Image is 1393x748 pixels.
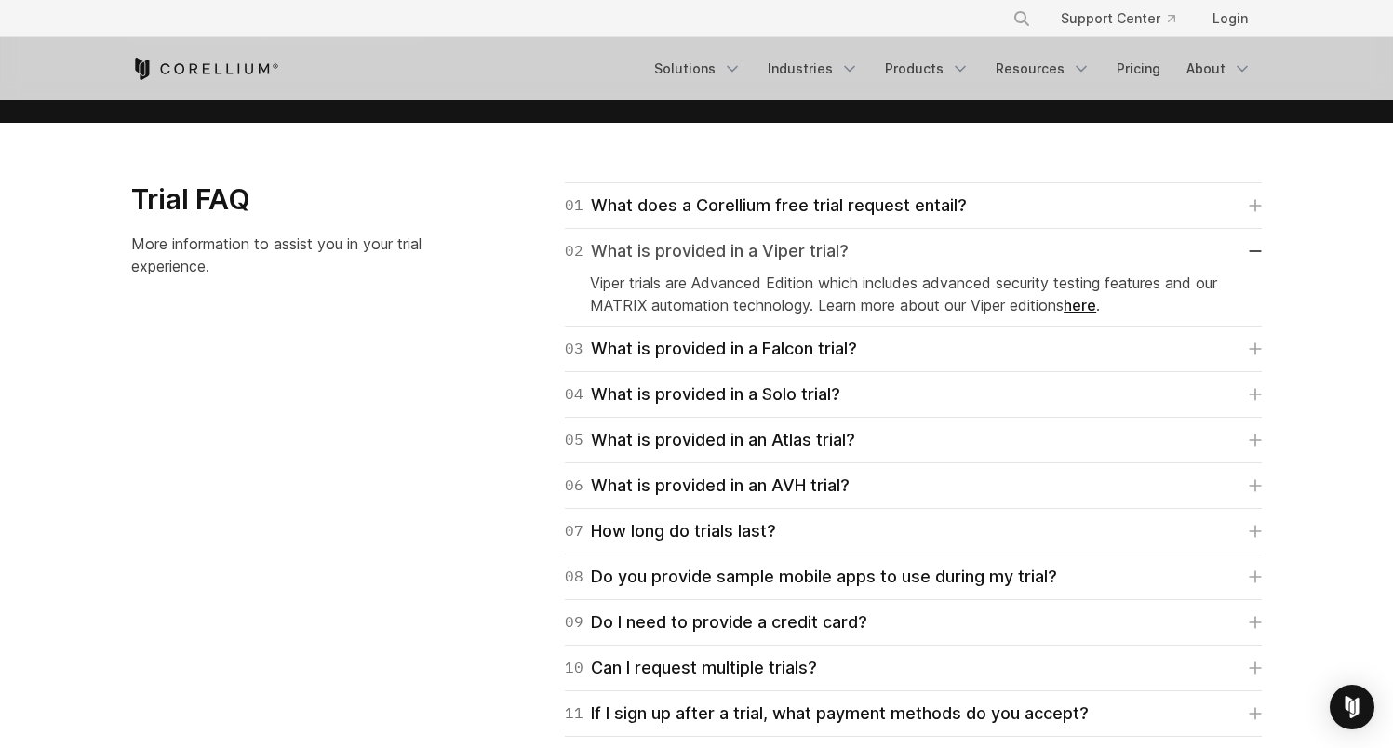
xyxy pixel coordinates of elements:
[1064,296,1096,314] a: here
[1175,52,1263,86] a: About
[1198,2,1263,35] a: Login
[565,336,583,362] span: 03
[1330,685,1374,729] div: Open Intercom Messenger
[1005,2,1038,35] button: Search
[565,655,1262,681] a: 10Can I request multiple trials?
[590,272,1237,316] p: Viper trials are Advanced Edition which includes advanced security testing features and our MATRI...
[565,193,583,219] span: 01
[565,381,583,407] span: 04
[565,609,583,635] span: 09
[565,701,1089,727] div: If I sign up after a trial, what payment methods do you accept?
[874,52,981,86] a: Products
[984,52,1102,86] a: Resources
[565,518,776,544] div: How long do trials last?
[565,655,817,681] div: Can I request multiple trials?
[131,58,279,80] a: Corellium Home
[565,336,857,362] div: What is provided in a Falcon trial?
[565,473,1262,499] a: 06What is provided in an AVH trial?
[565,609,1262,635] a: 09Do I need to provide a credit card?
[131,182,458,218] h3: Trial FAQ
[565,381,840,407] div: What is provided in a Solo trial?
[565,193,1262,219] a: 01What does a Corellium free trial request entail?
[565,564,1262,590] a: 08Do you provide sample mobile apps to use during my trial?
[565,238,583,264] span: 02
[643,52,753,86] a: Solutions
[565,518,1262,544] a: 07How long do trials last?
[565,518,583,544] span: 07
[565,701,1262,727] a: 11If I sign up after a trial, what payment methods do you accept?
[643,52,1263,86] div: Navigation Menu
[990,2,1263,35] div: Navigation Menu
[757,52,870,86] a: Industries
[565,381,1262,407] a: 04What is provided in a Solo trial?
[565,564,1057,590] div: Do you provide sample mobile apps to use during my trial?
[565,473,583,499] span: 06
[565,473,850,499] div: What is provided in an AVH trial?
[565,655,583,681] span: 10
[565,564,583,590] span: 08
[565,427,583,453] span: 05
[565,427,855,453] div: What is provided in an Atlas trial?
[131,233,458,277] p: More information to assist you in your trial experience.
[565,427,1262,453] a: 05What is provided in an Atlas trial?
[1105,52,1172,86] a: Pricing
[565,238,1262,264] a: 02What is provided in a Viper trial?
[565,336,1262,362] a: 03What is provided in a Falcon trial?
[1046,2,1190,35] a: Support Center
[565,609,867,635] div: Do I need to provide a credit card?
[565,193,967,219] div: What does a Corellium free trial request entail?
[565,238,849,264] div: What is provided in a Viper trial?
[565,701,583,727] span: 11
